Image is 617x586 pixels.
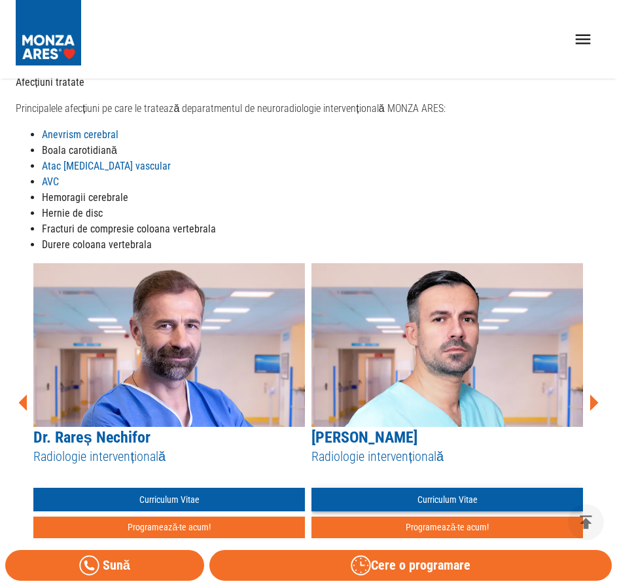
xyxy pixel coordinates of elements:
button: delete [568,504,604,540]
strong: Hemoragii cerebrale [42,191,128,204]
img: Dr. Rareș Nechifor [33,263,305,427]
a: Anevrism cerebral [42,128,118,141]
strong: Durere coloana vertebrala [42,238,152,251]
a: Sună [5,550,204,581]
button: Programează-te acum! [311,517,583,538]
button: Cere o programare [209,550,612,581]
p: Principalele afecțiuni pe care le tratează deparatmentul de neuroradiologie intervențională MONZA... [16,101,601,117]
strong: Afecțiuni tratate [16,76,84,88]
a: Atac [MEDICAL_DATA] vascular [42,160,171,172]
a: Curriculum Vitae [33,488,305,512]
h5: Radiologie intervențională [311,448,583,466]
a: AVC [42,175,59,188]
h5: Radiologie intervențională [33,448,305,466]
strong: Fracturi de compresie coloana vertebrala [42,223,216,235]
a: Curriculum Vitae [311,488,583,512]
img: Dr. Razvan Stanciulescu [311,263,583,427]
button: open drawer [565,22,601,58]
strong: Hernie de disc [42,207,103,219]
strong: Boala carotidiană [42,144,117,156]
a: [PERSON_NAME] [311,428,417,447]
button: Programează-te acum! [33,517,305,538]
a: Dr. Rareș Nechifor [33,428,150,447]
